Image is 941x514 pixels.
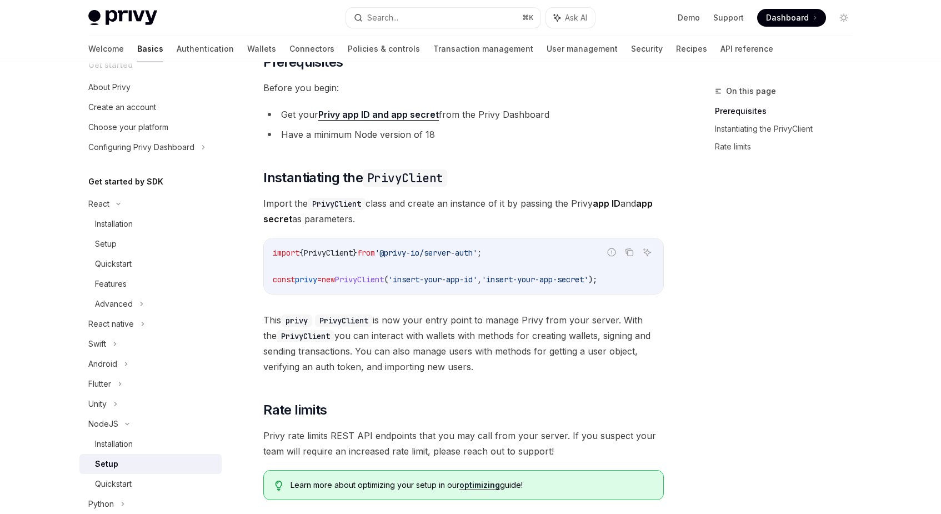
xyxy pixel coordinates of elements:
span: ( [384,275,388,285]
button: Toggle dark mode [835,9,853,27]
a: API reference [720,36,773,62]
div: Create an account [88,101,156,114]
span: new [322,275,335,285]
a: Prerequisites [715,102,862,120]
a: Installation [79,434,222,454]
div: Choose your platform [88,121,168,134]
div: Unity [88,397,107,411]
span: Dashboard [766,12,809,23]
a: Features [79,274,222,294]
div: About Privy [88,81,131,94]
div: NodeJS [88,417,118,431]
button: Ask AI [546,8,595,28]
a: Transaction management [433,36,533,62]
span: '@privy-io/server-auth' [375,248,477,258]
span: { [299,248,304,258]
code: PrivyClient [277,330,334,342]
span: Before you begin: [263,80,664,96]
div: React [88,197,109,211]
a: Recipes [676,36,707,62]
button: Report incorrect code [604,245,619,260]
div: Flutter [88,377,111,391]
a: Basics [137,36,163,62]
a: Rate limits [715,138,862,156]
div: Search... [367,11,398,24]
code: PrivyClient [363,169,447,187]
div: Python [88,497,114,511]
div: Features [95,277,127,291]
a: Dashboard [757,9,826,27]
div: Swift [88,337,106,351]
div: Android [88,357,117,371]
a: Authentication [177,36,234,62]
a: Privy app ID and app secret [318,109,439,121]
svg: Tip [275,481,283,491]
span: Instantiating the [263,169,447,187]
li: Get your from the Privy Dashboard [263,107,664,122]
span: Privy rate limits REST API endpoints that you may call from your server. If you suspect your team... [263,428,664,459]
code: PrivyClient [315,315,373,327]
span: Import the class and create an instance of it by passing the Privy and as parameters. [263,196,664,227]
button: Search...⌘K [346,8,540,28]
a: Connectors [289,36,334,62]
span: On this page [726,84,776,98]
button: Copy the contents from the code block [622,245,637,260]
div: Installation [95,437,133,451]
a: Support [713,12,744,23]
div: Installation [95,217,133,231]
div: Configuring Privy Dashboard [88,141,194,154]
div: Advanced [95,297,133,311]
a: Demo [678,12,700,23]
a: Quickstart [79,474,222,494]
a: Choose your platform [79,117,222,137]
code: privy [281,315,312,327]
div: Quickstart [95,257,132,271]
code: PrivyClient [308,198,366,210]
button: Ask AI [640,245,654,260]
span: ); [588,275,597,285]
span: 'insert-your-app-id' [388,275,477,285]
img: light logo [88,10,157,26]
span: } [353,248,357,258]
span: Prerequisites [263,53,343,71]
a: Policies & controls [348,36,420,62]
strong: app ID [593,198,620,209]
a: Wallets [247,36,276,62]
li: Have a minimum Node version of 18 [263,127,664,142]
a: Welcome [88,36,124,62]
div: Setup [95,457,118,471]
span: ; [477,248,482,258]
span: privy [295,275,317,285]
span: ⌘ K [522,13,534,22]
span: PrivyClient [304,248,353,258]
a: Quickstart [79,254,222,274]
div: React native [88,317,134,331]
div: Quickstart [95,477,132,491]
a: Setup [79,454,222,474]
span: Rate limits [263,401,327,419]
h5: Get started by SDK [88,175,163,188]
a: Instantiating the PrivyClient [715,120,862,138]
span: from [357,248,375,258]
div: Setup [95,237,117,251]
span: , [477,275,482,285]
a: Installation [79,214,222,234]
a: Create an account [79,97,222,117]
a: Setup [79,234,222,254]
span: = [317,275,322,285]
span: PrivyClient [335,275,384,285]
span: Ask AI [565,12,587,23]
span: Learn more about optimizing your setup in our guide! [291,480,652,491]
span: This is now your entry point to manage Privy from your server. With the you can interact with wal... [263,312,664,375]
a: About Privy [79,77,222,97]
a: User management [547,36,618,62]
span: 'insert-your-app-secret' [482,275,588,285]
a: optimizing [459,480,500,490]
span: const [273,275,295,285]
span: import [273,248,299,258]
a: Security [631,36,663,62]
